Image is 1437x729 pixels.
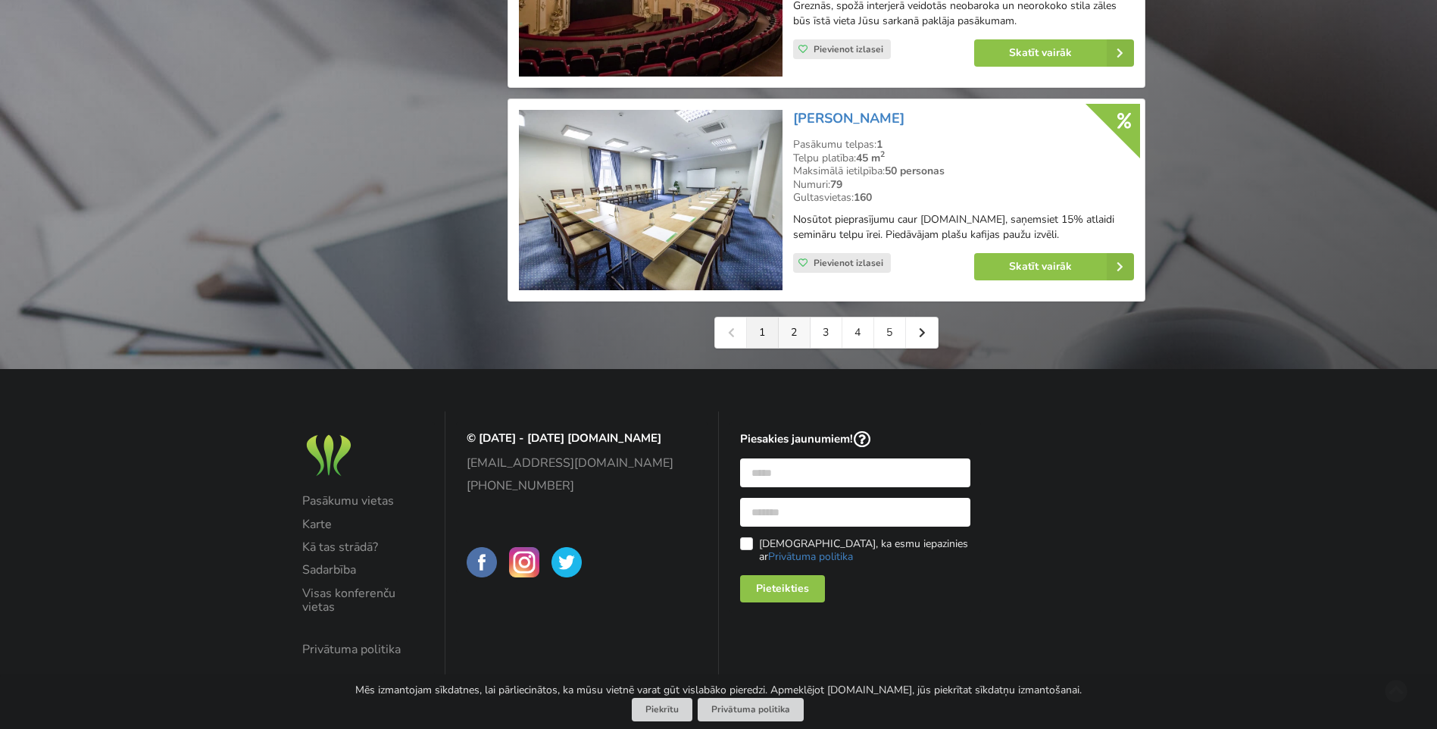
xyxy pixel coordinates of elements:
label: [DEMOGRAPHIC_DATA], ka esmu iepazinies ar [740,537,971,563]
a: Privātuma politika [768,549,853,564]
a: Pasākumu vietas [302,494,424,508]
img: Baltic Meeting Rooms [302,431,355,480]
a: 5 [874,318,906,348]
img: Viesnīca | Rīga | Gertrude Hotel [519,110,782,290]
a: Kā tas strādā? [302,540,424,554]
a: Skatīt vairāk [974,39,1134,67]
button: Piekrītu [632,698,692,721]
div: Telpu platība: [793,152,1134,165]
a: [PHONE_NUMBER] [467,479,698,493]
a: Privātuma politika [698,698,804,721]
p: Nosūtot pieprasījumu caur [DOMAIN_NAME], saņemsiet 15% atlaidi semināru telpu īrei. Piedāvājam pl... [793,212,1134,242]
strong: 79 [830,177,842,192]
img: BalticMeetingRooms on Twitter [551,547,582,577]
a: Sadarbība [302,563,424,577]
div: Pasākumu telpas: [793,138,1134,152]
a: [EMAIL_ADDRESS][DOMAIN_NAME] [467,456,698,470]
p: Piesakies jaunumiem! [740,431,971,449]
a: Visas konferenču vietas [302,587,424,615]
img: BalticMeetingRooms on Facebook [467,547,497,577]
div: Maksimālā ietilpība: [793,164,1134,178]
a: Privātuma politika [302,643,424,656]
a: Skatīt vairāk [974,253,1134,280]
a: Karte [302,518,424,531]
sup: 2 [880,149,885,160]
a: 4 [842,318,874,348]
strong: 160 [854,190,872,205]
a: [PERSON_NAME] [793,109,904,127]
strong: 50 personas [885,164,945,178]
a: 1 [747,318,779,348]
span: Pievienot izlasei [814,257,883,269]
div: Pieteikties [740,575,825,602]
div: Numuri: [793,178,1134,192]
a: 3 [811,318,842,348]
div: Gultasvietas: [793,191,1134,205]
span: Pievienot izlasei [814,43,883,55]
p: © [DATE] - [DATE] [DOMAIN_NAME] [467,431,698,446]
a: 2 [779,318,811,348]
strong: 45 m [856,151,885,165]
img: BalticMeetingRooms on Instagram [509,547,539,577]
strong: 1 [876,137,883,152]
